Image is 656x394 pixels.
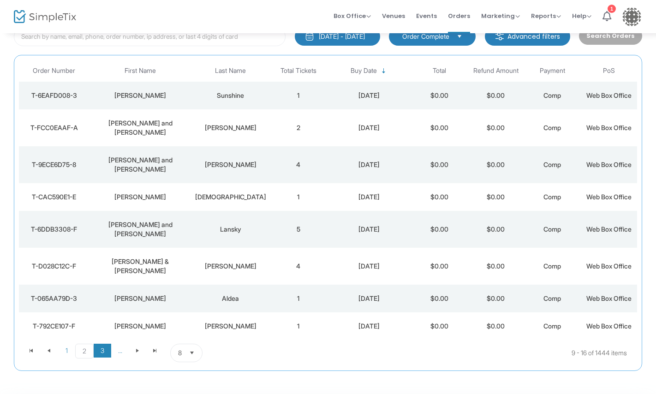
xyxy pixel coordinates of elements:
[146,344,164,358] span: Go to the last page
[586,193,632,201] span: Web Box Office
[540,67,565,75] span: Payment
[21,225,87,234] div: T-6DDB3308-F
[294,344,627,362] kendo-pager-info: 9 - 16 of 1444 items
[58,344,75,358] span: Page 1
[329,123,409,132] div: 9/16/2025
[134,347,141,354] span: Go to the next page
[193,322,268,331] div: Rabinovitz
[485,27,570,46] m-button: Advanced filters
[411,248,467,285] td: $0.00
[608,5,616,13] div: 1
[572,12,591,20] span: Help
[92,322,189,331] div: Mollie
[543,322,561,330] span: Comp
[468,146,524,183] td: $0.00
[92,155,189,174] div: Mallory and Sammy
[468,60,524,82] th: Refund Amount
[411,285,467,312] td: $0.00
[603,67,615,75] span: PoS
[411,183,467,211] td: $0.00
[481,12,520,20] span: Marketing
[40,344,58,358] span: Go to the previous page
[543,91,561,99] span: Comp
[94,344,111,358] span: Page 3
[270,60,327,82] th: Total Tickets
[416,4,437,28] span: Events
[270,146,327,183] td: 4
[329,192,409,202] div: 9/16/2025
[92,257,189,275] div: Scott & Abby
[586,322,632,330] span: Web Box Office
[329,262,409,271] div: 9/16/2025
[270,183,327,211] td: 1
[92,192,189,202] div: Tiffany
[411,211,467,248] td: $0.00
[411,82,467,109] td: $0.00
[586,91,632,99] span: Web Box Office
[543,193,561,201] span: Comp
[448,4,470,28] span: Orders
[21,294,87,303] div: T-065AA79D-3
[111,344,129,358] span: Page 4
[193,192,268,202] div: Monjauze
[21,262,87,271] div: T-D028C12C-F
[329,160,409,169] div: 9/16/2025
[215,67,246,75] span: Last Name
[193,91,268,100] div: Sunshine
[586,124,632,131] span: Web Box Office
[329,225,409,234] div: 9/16/2025
[193,160,268,169] div: Weitz
[468,312,524,340] td: $0.00
[21,160,87,169] div: T-9ECE6D75-8
[21,123,87,132] div: T-FCC0EAAF-A
[468,82,524,109] td: $0.00
[125,67,156,75] span: First Name
[92,119,189,137] div: Robyn Fox and Matthew
[193,123,268,132] div: Moskovitz
[305,32,314,41] img: monthly
[334,12,371,20] span: Box Office
[329,322,409,331] div: 9/16/2025
[453,31,466,42] button: Select
[270,109,327,146] td: 2
[270,248,327,285] td: 4
[380,67,388,75] span: Sortable
[92,91,189,100] div: Andrew
[270,82,327,109] td: 1
[14,27,286,46] input: Search by name, email, phone, order number, ip address, or last 4 digits of card
[21,91,87,100] div: T-6EAFD008-3
[193,262,268,271] div: Felsenthal
[270,312,327,340] td: 1
[586,294,632,302] span: Web Box Office
[351,67,377,75] span: Buy Date
[382,4,405,28] span: Venues
[19,60,637,340] div: Data table
[468,285,524,312] td: $0.00
[543,262,561,270] span: Comp
[543,124,561,131] span: Comp
[28,347,35,354] span: Go to the first page
[319,32,365,41] div: [DATE] - [DATE]
[295,27,380,46] button: [DATE] - [DATE]
[92,294,189,303] div: Abigail
[151,347,159,354] span: Go to the last page
[411,109,467,146] td: $0.00
[468,109,524,146] td: $0.00
[193,225,268,234] div: Lansky
[193,294,268,303] div: Aldea
[468,248,524,285] td: $0.00
[45,347,53,354] span: Go to the previous page
[543,294,561,302] span: Comp
[411,312,467,340] td: $0.00
[270,285,327,312] td: 1
[411,60,467,82] th: Total
[92,220,189,239] div: Sarah and Daniel
[543,161,561,168] span: Comp
[411,146,467,183] td: $0.00
[178,348,182,358] span: 8
[329,294,409,303] div: 9/16/2025
[543,225,561,233] span: Comp
[270,211,327,248] td: 5
[531,12,561,20] span: Reports
[329,91,409,100] div: 9/16/2025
